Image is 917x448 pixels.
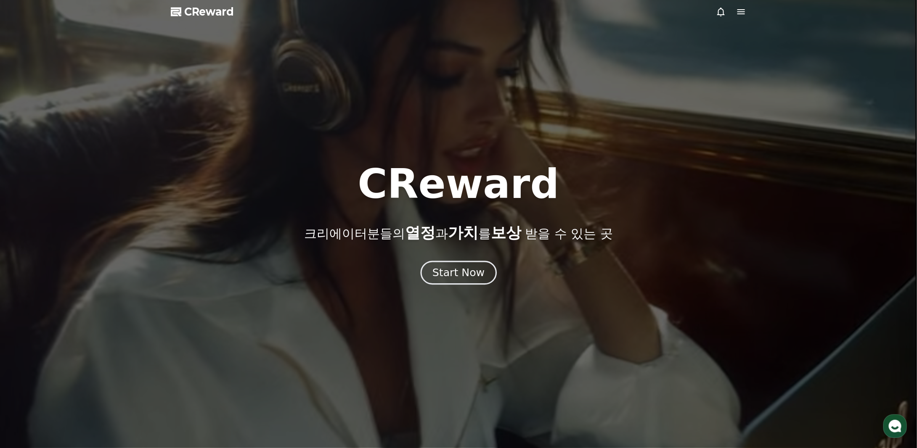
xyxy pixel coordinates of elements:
[405,224,435,241] span: 열정
[56,266,109,287] a: 대화
[358,164,559,204] h1: CReward
[422,270,495,278] a: Start Now
[491,224,521,241] span: 보상
[171,5,234,18] a: CReward
[77,279,87,286] span: 대화
[27,279,32,286] span: 홈
[420,261,496,285] button: Start Now
[432,266,485,280] div: Start Now
[3,266,56,287] a: 홈
[184,5,234,18] span: CReward
[304,224,613,241] p: 크리에이터분들의 과 를 받을 수 있는 곳
[448,224,478,241] span: 가치
[130,279,140,286] span: 설정
[109,266,162,287] a: 설정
